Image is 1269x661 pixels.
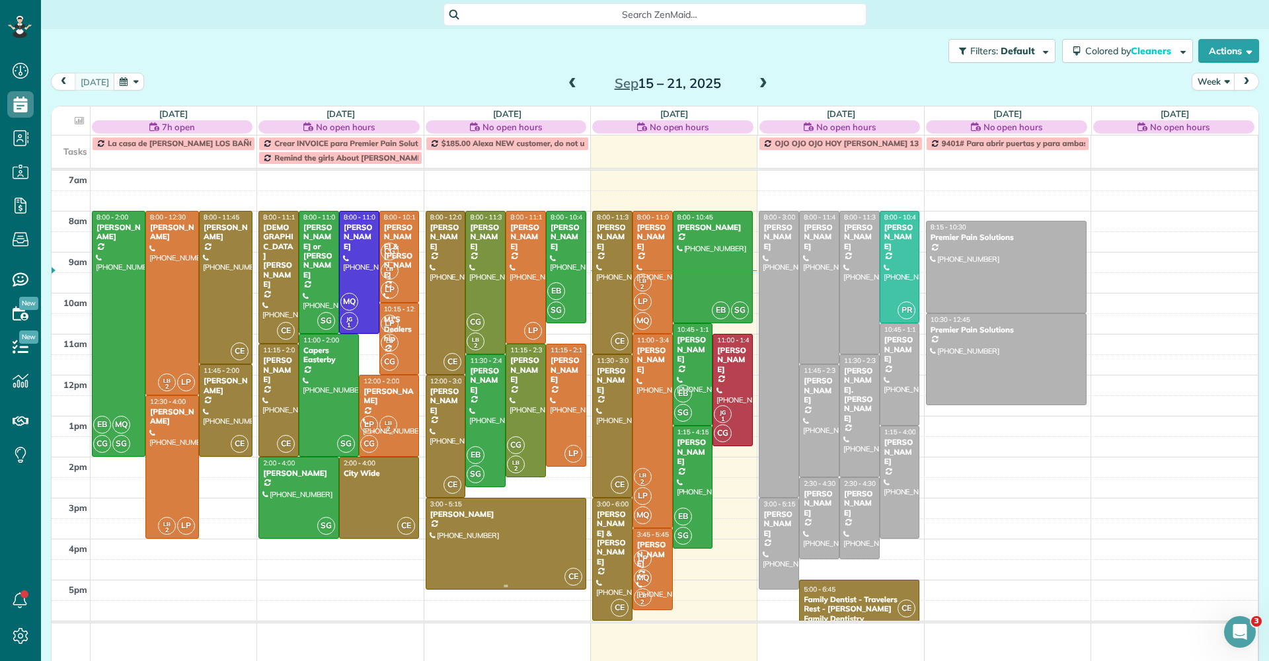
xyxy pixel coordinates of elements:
[803,376,835,405] div: [PERSON_NAME]
[639,592,646,599] span: LB
[472,336,479,343] span: LB
[274,153,732,163] span: Remind the girls About [PERSON_NAME] blindness they have to put everything back specially where i...
[948,39,1056,63] button: Filters: Default
[634,550,652,568] span: LP
[69,461,87,472] span: 2pm
[384,213,420,221] span: 8:00 - 10:15
[714,413,731,426] small: 1
[993,108,1022,119] a: [DATE]
[898,600,915,617] span: CE
[596,223,629,251] div: [PERSON_NAME]
[149,223,195,242] div: [PERSON_NAME]
[470,356,506,365] span: 11:30 - 2:45
[150,397,186,406] span: 12:30 - 4:00
[277,435,295,453] span: CE
[442,138,731,148] span: $185.00 Alexa NEW customer, do not use a lot products, vinegar on floors only,
[636,223,669,251] div: [PERSON_NAME]
[470,213,506,221] span: 8:00 - 11:30
[844,479,876,488] span: 2:30 - 4:30
[69,215,87,226] span: 8am
[204,366,239,375] span: 11:45 - 2:00
[547,282,565,300] span: EB
[615,75,638,91] span: Sep
[93,435,111,453] span: CG
[611,599,629,617] span: CE
[803,223,835,251] div: [PERSON_NAME]
[637,213,673,221] span: 8:00 - 11:00
[843,223,876,251] div: [PERSON_NAME]
[381,281,399,299] span: LP
[383,223,416,280] div: [PERSON_NAME] & [PERSON_NAME]
[634,293,652,311] span: LP
[384,305,424,313] span: 10:15 - 12:00
[677,428,709,436] span: 1:15 - 4:15
[69,256,87,267] span: 9am
[430,223,462,251] div: [PERSON_NAME]
[512,459,519,466] span: LB
[263,213,299,221] span: 8:00 - 11:15
[337,435,355,453] span: SG
[467,313,484,331] span: CG
[163,520,171,527] span: LB
[508,463,524,475] small: 2
[63,379,87,390] span: 12pm
[1198,39,1259,63] button: Actions
[112,416,130,434] span: MQ
[317,517,335,535] span: SG
[430,377,466,385] span: 12:00 - 3:00
[597,356,633,365] span: 11:30 - 3:00
[108,138,418,148] span: La casa de [PERSON_NAME] LOS BAÑOS DE ARRIBS DEL SEGUNDO PISO TAMBIÉN
[712,301,730,319] span: EB
[231,435,249,453] span: CE
[843,366,876,423] div: [PERSON_NAME]. [PERSON_NAME]
[467,446,484,464] span: EB
[263,346,299,354] span: 11:15 - 2:00
[677,438,709,466] div: [PERSON_NAME]
[716,346,749,374] div: [PERSON_NAME]
[159,381,175,393] small: 2
[585,76,750,91] h2: 15 – 21, 2025
[469,223,502,251] div: [PERSON_NAME]
[381,270,398,282] small: 2
[551,213,586,221] span: 8:00 - 10:45
[816,120,876,134] span: No open hours
[931,223,966,231] span: 8:15 - 10:30
[763,500,795,508] span: 3:00 - 5:15
[942,138,1157,148] span: 9401# Para abrir puertas y para ambas alarmas oficinas y
[844,356,880,365] span: 11:30 - 2:30
[639,471,646,479] span: LB
[677,223,750,232] div: [PERSON_NAME]
[803,489,835,518] div: [PERSON_NAME]
[763,213,795,221] span: 8:00 - 3:00
[262,223,295,290] div: [DEMOGRAPHIC_DATA][PERSON_NAME]
[360,416,378,434] span: LP
[884,325,920,334] span: 10:45 - 1:15
[467,340,484,352] small: 2
[674,385,692,403] span: EB
[63,338,87,349] span: 11am
[162,120,195,134] span: 7h open
[96,213,128,221] span: 8:00 - 2:00
[674,508,692,525] span: EB
[397,517,415,535] span: CE
[983,120,1043,134] span: No open hours
[69,502,87,513] span: 3pm
[720,408,726,416] span: JG
[677,335,709,364] div: [PERSON_NAME]
[674,527,692,545] span: SG
[430,213,466,221] span: 8:00 - 12:00
[467,465,484,483] span: SG
[677,213,713,221] span: 8:00 - 10:45
[69,420,87,431] span: 1pm
[931,315,970,324] span: 10:30 - 12:45
[636,346,669,374] div: [PERSON_NAME]
[159,108,188,119] a: [DATE]
[550,356,582,384] div: [PERSON_NAME]
[149,407,195,426] div: [PERSON_NAME]
[884,438,916,466] div: [PERSON_NAME]
[677,325,713,334] span: 10:45 - 1:15
[942,39,1056,63] a: Filters: Default
[303,213,339,221] span: 8:00 - 11:00
[231,342,249,360] span: CE
[381,341,398,354] small: 2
